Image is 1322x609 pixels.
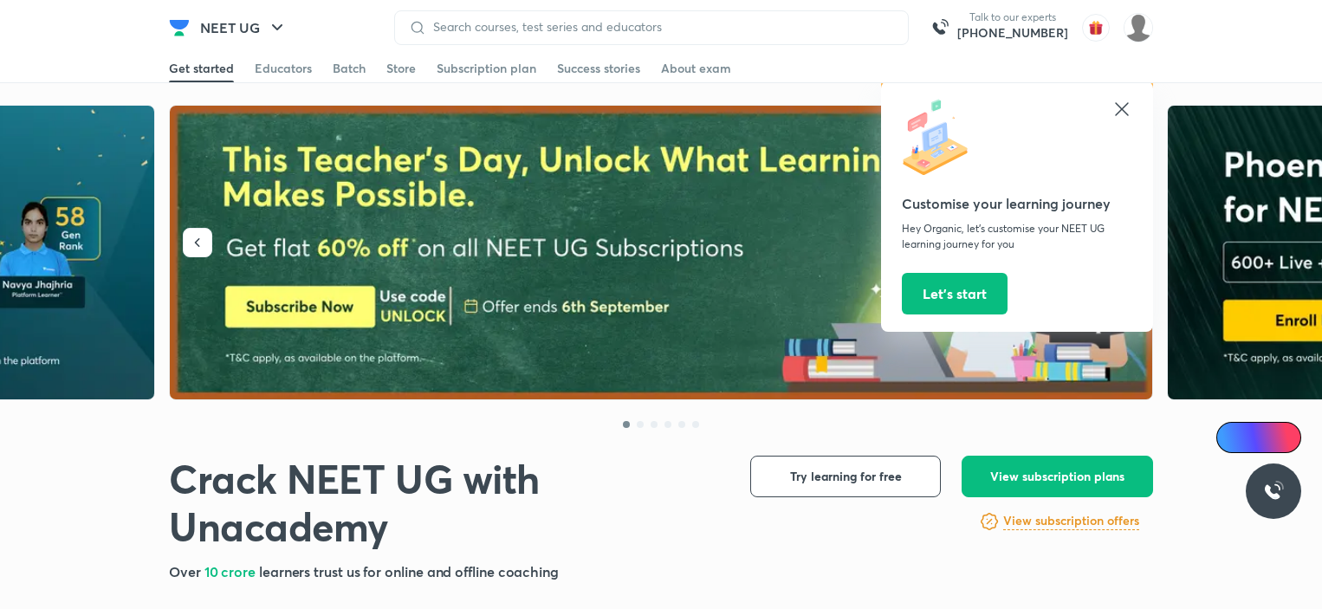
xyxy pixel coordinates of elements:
h6: View subscription offers [1003,512,1139,530]
div: About exam [661,60,731,77]
a: View subscription offers [1003,511,1139,532]
h5: Customise your learning journey [902,193,1132,214]
button: NEET UG [190,10,298,45]
img: Company Logo [169,17,190,38]
div: Success stories [557,60,640,77]
img: call-us [923,10,957,45]
button: Let’s start [902,273,1008,314]
img: avatar [1082,14,1110,42]
span: learners trust us for online and offline coaching [259,562,559,580]
img: Organic Chemistry [1124,13,1153,42]
a: Success stories [557,55,640,82]
h1: Crack NEET UG with Unacademy [169,456,723,551]
a: Store [386,55,416,82]
input: Search courses, test series and educators [426,20,894,34]
img: ttu [1263,481,1284,502]
button: Try learning for free [750,456,941,497]
a: About exam [661,55,731,82]
div: Subscription plan [437,60,536,77]
span: Ai Doubts [1245,431,1291,444]
span: 10 crore [204,562,259,580]
a: Ai Doubts [1216,422,1301,453]
img: icon [902,99,980,177]
div: Educators [255,60,312,77]
img: Icon [1227,431,1241,444]
a: Subscription plan [437,55,536,82]
a: Get started [169,55,234,82]
div: Get started [169,60,234,77]
a: [PHONE_NUMBER] [957,24,1068,42]
p: Talk to our experts [957,10,1068,24]
span: Try learning for free [790,468,902,485]
a: Educators [255,55,312,82]
span: Over [169,562,204,580]
span: View subscription plans [990,468,1124,485]
button: View subscription plans [962,456,1153,497]
p: Hey Organic, let’s customise your NEET UG learning journey for you [902,221,1132,252]
div: Store [386,60,416,77]
div: Batch [333,60,366,77]
a: Batch [333,55,366,82]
